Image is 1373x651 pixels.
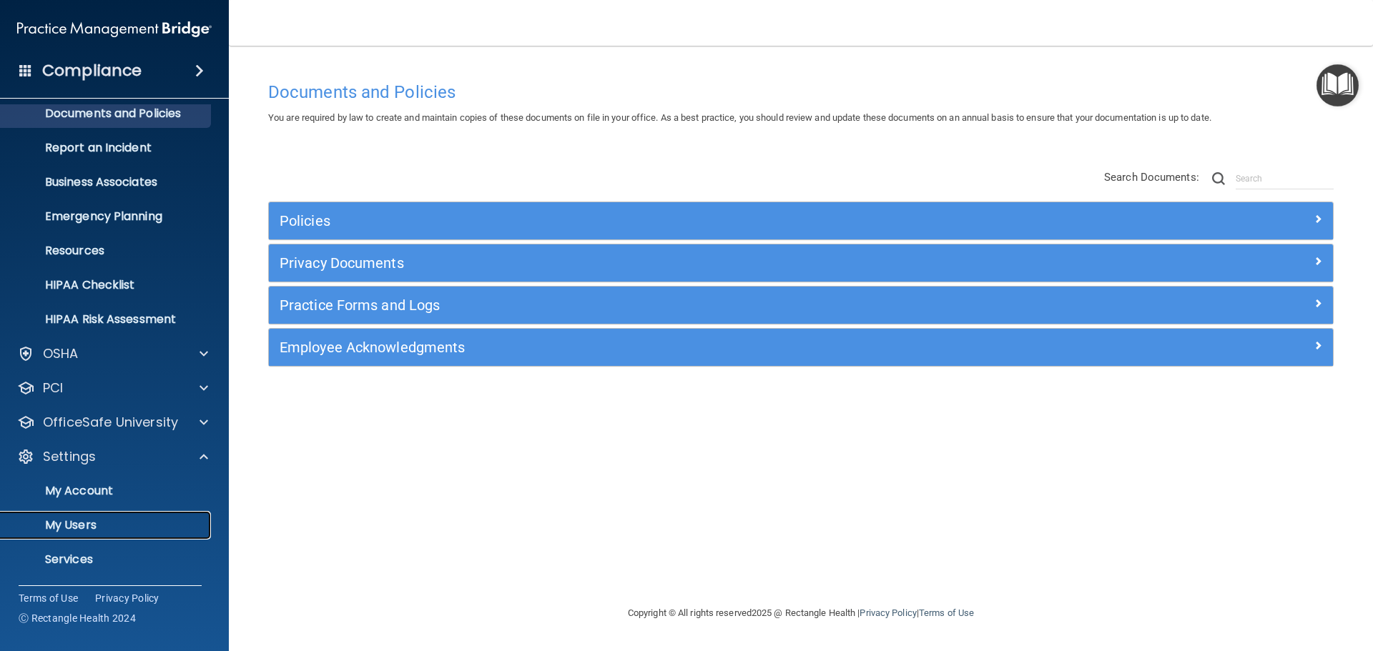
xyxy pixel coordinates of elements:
[43,345,79,362] p: OSHA
[9,175,205,189] p: Business Associates
[860,607,916,618] a: Privacy Policy
[9,312,205,327] p: HIPAA Risk Assessment
[17,379,208,397] a: PCI
[1126,550,1356,607] iframe: Drift Widget Chat Controller
[9,106,205,121] p: Documents and Policies
[280,297,1056,313] h5: Practice Forms and Logs
[268,112,1211,123] span: You are required by law to create and maintain copies of these documents on file in your office. ...
[19,611,136,625] span: Ⓒ Rectangle Health 2024
[43,379,63,397] p: PCI
[95,591,159,605] a: Privacy Policy
[43,448,96,465] p: Settings
[9,209,205,224] p: Emergency Planning
[9,244,205,258] p: Resources
[17,448,208,465] a: Settings
[1104,171,1199,184] span: Search Documents:
[9,484,205,498] p: My Account
[42,61,142,81] h4: Compliance
[919,607,974,618] a: Terms of Use
[9,141,205,155] p: Report an Incident
[540,590,1062,636] div: Copyright © All rights reserved 2025 @ Rectangle Health | |
[9,552,205,567] p: Services
[1236,168,1334,189] input: Search
[43,414,178,431] p: OfficeSafe University
[280,255,1056,271] h5: Privacy Documents
[17,414,208,431] a: OfficeSafe University
[280,209,1322,232] a: Policies
[17,345,208,362] a: OSHA
[9,518,205,532] p: My Users
[280,339,1056,355] h5: Employee Acknowledgments
[268,83,1334,101] h4: Documents and Policies
[1317,64,1359,106] button: Open Resource Center
[280,213,1056,229] h5: Policies
[1212,172,1225,185] img: ic-search.3b580494.png
[280,294,1322,317] a: Practice Forms and Logs
[19,591,78,605] a: Terms of Use
[17,15,212,44] img: PMB logo
[280,252,1322,274] a: Privacy Documents
[280,336,1322,359] a: Employee Acknowledgments
[9,278,205,292] p: HIPAA Checklist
